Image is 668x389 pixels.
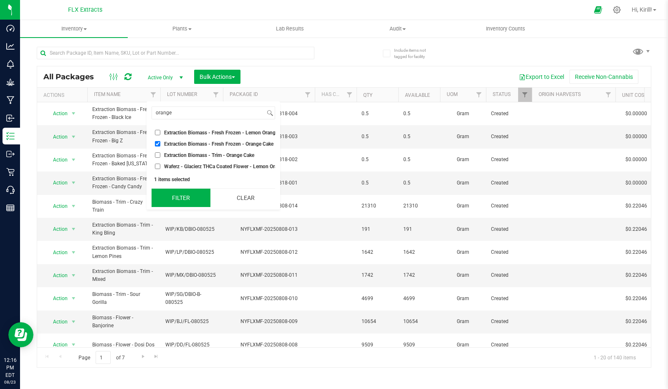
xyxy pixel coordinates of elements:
[362,110,393,118] span: 0.5
[222,225,316,233] div: NYFLXMF-20250808-013
[209,88,223,102] a: Filter
[394,47,436,60] span: Include items not tagged for facility
[403,202,435,210] span: 21310
[200,73,235,80] span: Bulk Actions
[46,270,68,281] span: Action
[6,114,15,122] inline-svg: Inbound
[92,268,155,283] span: Extraction Biomass - Trim - Mixed
[165,271,218,279] span: WIP/MX/DBIO-080525
[46,154,68,166] span: Action
[491,179,527,187] span: Created
[92,244,155,260] span: Extraction Biomass - Trim - Lemon Pines
[6,96,15,104] inline-svg: Manufacturing
[46,131,68,143] span: Action
[315,88,357,102] th: Has COA
[615,125,657,148] td: $0.00000
[68,247,79,258] span: select
[46,339,68,351] span: Action
[222,295,316,303] div: NYFLXMF-20250808-010
[152,189,210,207] button: Filter
[155,152,160,158] input: Extraction Biomass - Trim - Orange Cake
[164,164,305,169] span: Waferz - Glacierz THCa Coated Flower - Lemon Orange Cake 7g
[6,204,15,212] inline-svg: Reports
[6,132,15,140] inline-svg: Inventory
[46,108,68,119] span: Action
[475,25,536,33] span: Inventory Counts
[20,25,128,33] span: Inventory
[46,247,68,258] span: Action
[96,351,111,364] input: 1
[491,110,527,118] span: Created
[403,225,435,233] span: 191
[216,189,275,207] button: Clear
[445,295,481,303] span: Gram
[472,88,486,102] a: Filter
[362,202,393,210] span: 21310
[491,133,527,141] span: Created
[403,156,435,164] span: 0.5
[403,318,435,326] span: 10654
[6,168,15,176] inline-svg: Retail
[37,47,314,59] input: Search Package ID, Item Name, SKU, Lot or Part Number...
[615,241,657,264] td: $0.22046
[46,223,68,235] span: Action
[92,221,155,237] span: Extraction Biomass - Trim - King Bling
[68,6,102,13] span: FLX Extracts
[165,318,218,326] span: WIP/BJ/FL-080525
[94,91,121,97] a: Item Name
[403,295,435,303] span: 4699
[68,177,79,189] span: select
[447,91,458,97] a: UOM
[68,223,79,235] span: select
[6,42,15,51] inline-svg: Analytics
[68,339,79,351] span: select
[362,179,393,187] span: 0.5
[491,156,527,164] span: Created
[362,295,393,303] span: 4699
[6,60,15,68] inline-svg: Monitoring
[6,24,15,33] inline-svg: Dashboard
[68,154,79,166] span: select
[137,351,149,362] a: Go to the next page
[68,270,79,281] span: select
[194,70,240,84] button: Bulk Actions
[491,202,527,210] span: Created
[445,225,481,233] span: Gram
[167,91,197,97] a: Lot Number
[615,264,657,287] td: $0.22046
[222,318,316,326] div: NYFLXMF-20250808-009
[615,102,657,125] td: $0.00000
[632,6,652,13] span: Hi, Kirill!
[154,177,273,182] div: 1 items selected
[43,92,84,98] div: Actions
[20,20,128,38] a: Inventory
[445,248,481,256] span: Gram
[491,295,527,303] span: Created
[265,25,315,33] span: Lab Results
[403,133,435,141] span: 0.5
[6,150,15,158] inline-svg: Outbound
[164,141,273,147] span: Extraction Biomass - Fresh Frozen - Orange Cake
[612,6,622,14] div: Manage settings
[445,202,481,210] span: Gram
[493,91,511,97] a: Status
[301,88,315,102] a: Filter
[445,110,481,118] span: Gram
[222,271,316,279] div: NYFLXMF-20250808-011
[445,341,481,349] span: Gram
[68,293,79,304] span: select
[362,225,393,233] span: 191
[622,92,647,98] a: Unit Cost
[452,20,559,38] a: Inventory Counts
[46,293,68,304] span: Action
[615,195,657,218] td: $0.22046
[165,341,218,349] span: WIP/DD/FL-080525
[164,130,290,135] span: Extraction Biomass - Fresh Frozen - Lemon Orange Cake
[68,316,79,328] span: select
[615,218,657,241] td: $0.22046
[68,131,79,143] span: select
[68,200,79,212] span: select
[46,316,68,328] span: Action
[569,70,638,84] button: Receive Non-Cannabis
[164,153,254,158] span: Extraction Biomass - Trim - Orange Cake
